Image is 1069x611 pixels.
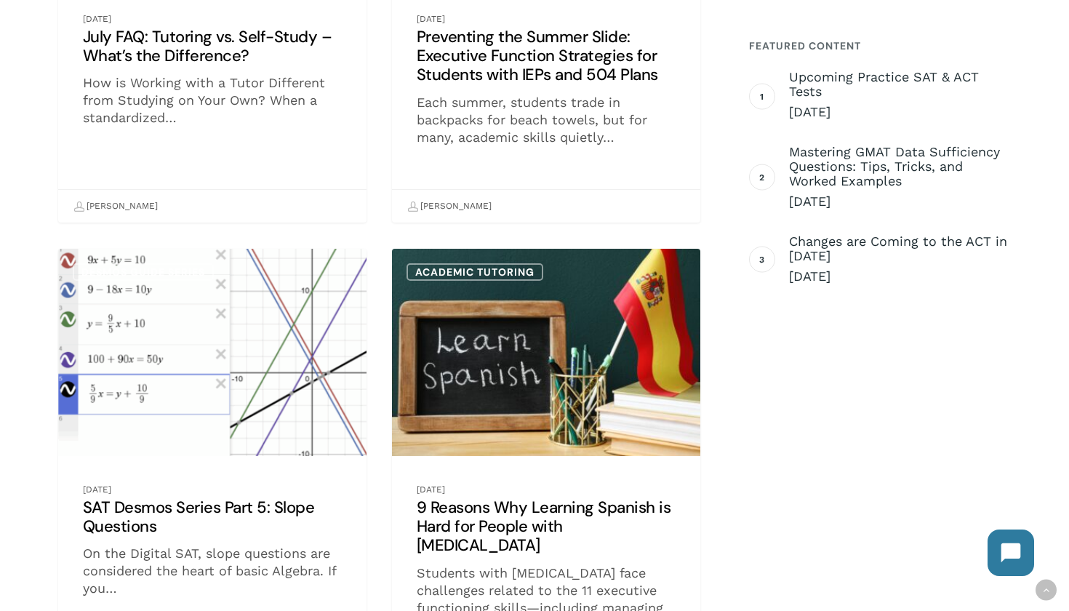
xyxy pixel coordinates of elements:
[789,234,1011,263] span: Changes are Coming to the ACT in [DATE]
[789,70,1011,99] span: Upcoming Practice SAT & ACT Tests
[789,234,1011,285] a: Changes are Coming to the ACT in [DATE] [DATE]
[789,268,1011,285] span: [DATE]
[973,515,1049,591] iframe: Chatbot
[789,145,1011,210] a: Mastering GMAT Data Sufficiency Questions: Tips, Tricks, and Worked Examples [DATE]
[789,145,1011,188] span: Mastering GMAT Data Sufficiency Questions: Tips, Tricks, and Worked Examples
[407,194,492,219] a: [PERSON_NAME]
[73,194,158,219] a: [PERSON_NAME]
[749,33,1011,59] h4: Featured Content
[789,103,1011,121] span: [DATE]
[789,193,1011,210] span: [DATE]
[789,70,1011,121] a: Upcoming Practice SAT & ACT Tests [DATE]
[73,263,214,281] a: Desmos Guide Series
[407,263,543,281] a: Academic Tutoring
